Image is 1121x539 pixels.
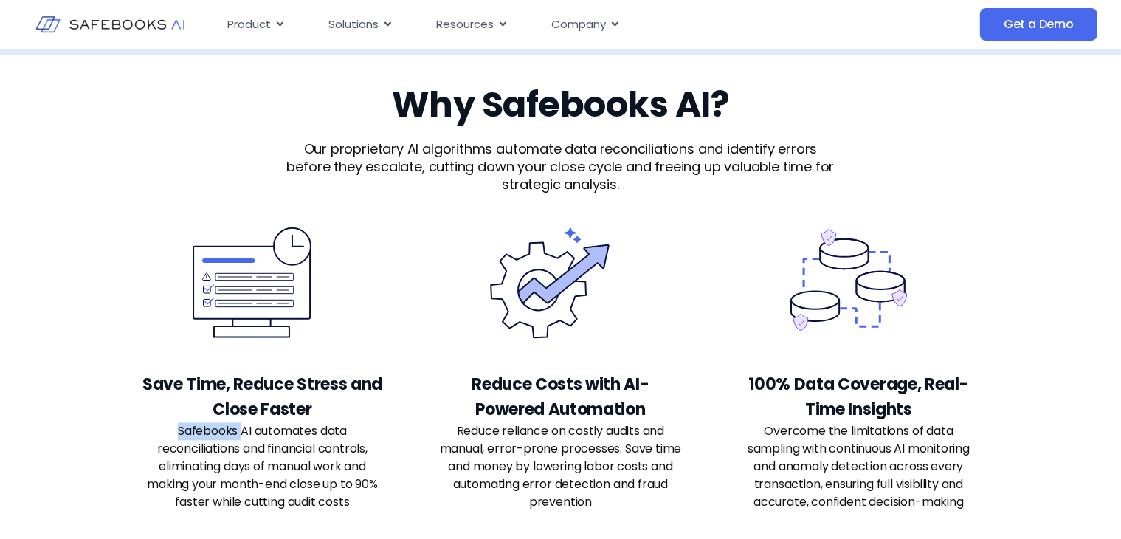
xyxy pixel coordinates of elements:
h3: Save Time, Reduce Stress and Close Faster [142,372,384,422]
nav: Menu [215,10,853,39]
h3: Reduce Costs with AI-Powered Automation [440,372,682,422]
span: Resources [436,16,494,33]
p: Safebooks AI automates data reconciliations and financial controls, eliminating days of manual wo... [142,422,384,511]
div: Menu Toggle [215,10,853,39]
img: Product 29 [476,208,624,357]
p: Our proprietary AI algorithms automate data reconciliations and identify errors before they escal... [283,140,838,193]
a: Get a Demo [980,8,1097,41]
h2: Why Safebooks AI? [392,84,730,126]
img: Product 28 [178,208,325,357]
span: Company [551,16,606,33]
h3: 100% Data Coverage, Real-Time Insights [738,372,980,422]
p: Overcome the limitations of data sampling with continuous AI monitoring and anomaly detection acr... [738,422,980,511]
span: Product [227,16,271,33]
span: Solutions [328,16,379,33]
p: Reduce reliance on costly audits and manual, error-prone processes. Save time and money by loweri... [440,422,682,511]
span: Get a Demo [1004,17,1074,32]
img: Product 30 [774,208,922,357]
